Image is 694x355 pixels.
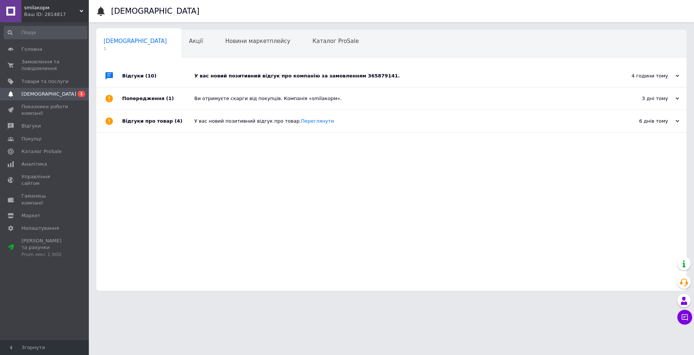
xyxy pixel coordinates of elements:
span: Управління сайтом [21,173,68,187]
span: Товари та послуги [21,78,68,85]
span: Показники роботи компанії [21,103,68,117]
h1: [DEMOGRAPHIC_DATA] [111,7,200,16]
span: Відгуки [21,123,41,129]
span: [DEMOGRAPHIC_DATA] [104,38,167,44]
span: Замовлення та повідомлення [21,59,68,72]
span: Маркет [21,212,40,219]
span: Каталог ProSale [312,38,359,44]
div: Відгуки про товар [122,110,194,132]
span: (4) [175,118,182,124]
div: У вас новий позитивний відгук про товар. [194,118,605,125]
input: Пошук [4,26,87,39]
span: [DEMOGRAPHIC_DATA] [21,91,76,97]
span: Каталог ProSale [21,148,61,155]
span: Новини маркетплейсу [225,38,290,44]
span: [PERSON_NAME] та рахунки [21,238,68,258]
span: (10) [145,73,157,79]
div: 3 дні тому [605,95,679,102]
span: (1) [166,96,174,101]
span: smilaкорм [24,4,80,11]
div: У вас новий позитивний відгук про компанію за замовленням 365879141. [194,73,605,79]
div: Ви отримуєте скарги від покупців. Компанія «smilaкорм». [194,95,605,102]
span: Акції [189,38,203,44]
div: Попередження [122,87,194,110]
div: Відгуки [122,65,194,87]
div: Prom мікс 1 000 [21,251,68,258]
span: Головна [21,46,42,53]
div: 4 години тому [605,73,679,79]
a: Переглянути [301,118,334,124]
span: Гаманець компанії [21,193,68,206]
span: 1 [78,91,85,97]
div: 6 днів тому [605,118,679,125]
button: Чат з покупцем [677,310,692,325]
span: Покупці [21,136,41,142]
span: Налаштування [21,225,59,232]
div: Ваш ID: 2814817 [24,11,89,18]
span: 1 [104,46,167,52]
span: Аналітика [21,161,47,167]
